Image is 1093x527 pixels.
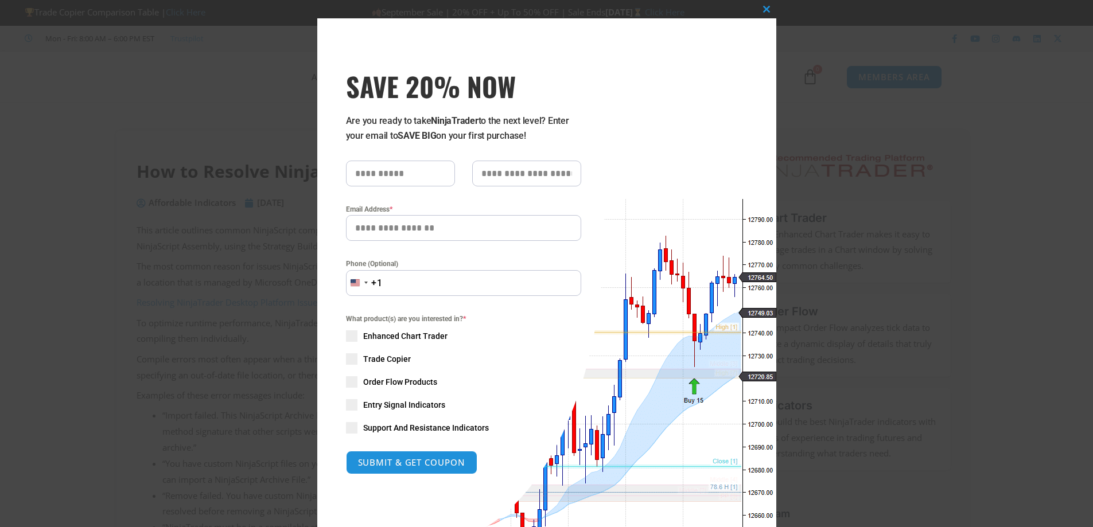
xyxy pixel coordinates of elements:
[346,399,581,411] label: Entry Signal Indicators
[346,451,477,474] button: SUBMIT & GET COUPON
[363,422,489,434] span: Support And Resistance Indicators
[431,115,478,126] strong: NinjaTrader
[346,330,581,342] label: Enhanced Chart Trader
[346,353,581,365] label: Trade Copier
[371,276,383,291] div: +1
[363,330,448,342] span: Enhanced Chart Trader
[346,204,581,215] label: Email Address
[346,422,581,434] label: Support And Resistance Indicators
[346,258,581,270] label: Phone (Optional)
[363,353,411,365] span: Trade Copier
[346,114,581,143] p: Are you ready to take to the next level? Enter your email to on your first purchase!
[363,399,445,411] span: Entry Signal Indicators
[346,270,383,296] button: Selected country
[346,70,581,102] span: SAVE 20% NOW
[346,313,581,325] span: What product(s) are you interested in?
[363,376,437,388] span: Order Flow Products
[398,130,436,141] strong: SAVE BIG
[346,376,581,388] label: Order Flow Products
